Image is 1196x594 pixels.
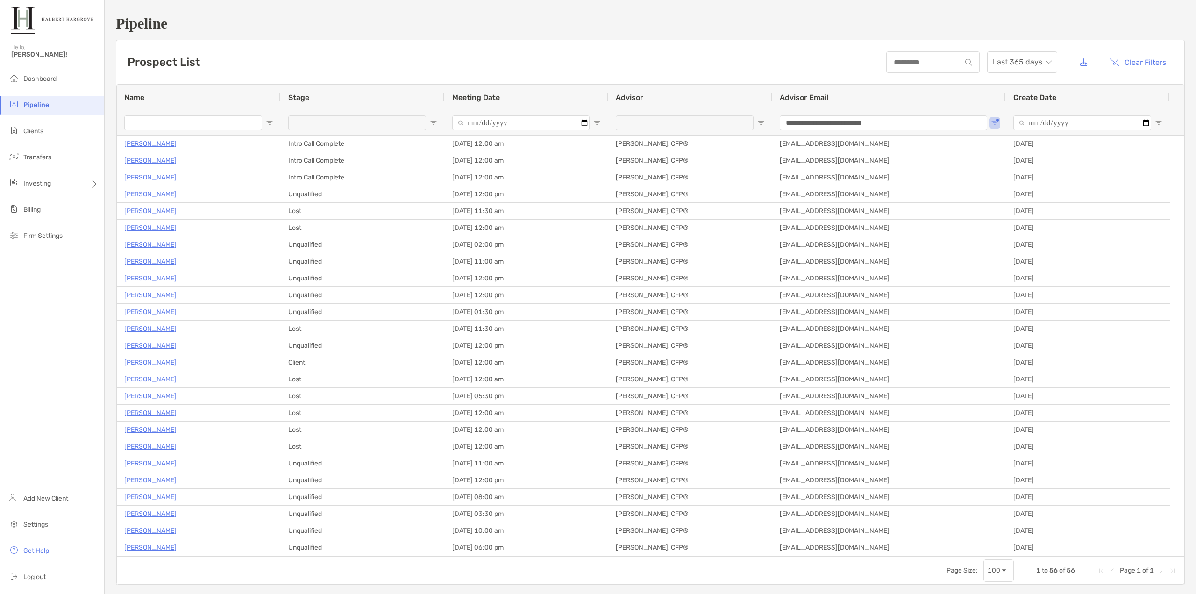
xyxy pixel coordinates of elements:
[608,220,772,236] div: [PERSON_NAME], CFP®
[608,136,772,152] div: [PERSON_NAME], CFP®
[772,371,1006,387] div: [EMAIL_ADDRESS][DOMAIN_NAME]
[124,138,177,150] p: [PERSON_NAME]
[1006,522,1170,539] div: [DATE]
[124,289,177,301] a: [PERSON_NAME]
[608,152,772,169] div: [PERSON_NAME], CFP®
[780,115,987,130] input: Advisor Email Filter Input
[281,186,445,202] div: Unqualified
[1006,438,1170,455] div: [DATE]
[124,272,177,284] a: [PERSON_NAME]
[445,220,608,236] div: [DATE] 12:00 am
[281,405,445,421] div: Lost
[772,354,1006,371] div: [EMAIL_ADDRESS][DOMAIN_NAME]
[1006,337,1170,354] div: [DATE]
[124,222,177,234] a: [PERSON_NAME]
[116,15,1185,32] h1: Pipeline
[772,304,1006,320] div: [EMAIL_ADDRESS][DOMAIN_NAME]
[124,441,177,452] a: [PERSON_NAME]
[947,566,978,574] div: Page Size:
[445,203,608,219] div: [DATE] 11:30 am
[124,373,177,385] a: [PERSON_NAME]
[1097,567,1105,574] div: First Page
[124,474,177,486] a: [PERSON_NAME]
[1006,371,1170,387] div: [DATE]
[124,239,177,250] a: [PERSON_NAME]
[608,472,772,488] div: [PERSON_NAME], CFP®
[445,186,608,202] div: [DATE] 12:00 pm
[124,172,177,183] a: [PERSON_NAME]
[124,155,177,166] p: [PERSON_NAME]
[445,354,608,371] div: [DATE] 12:00 am
[124,458,177,469] a: [PERSON_NAME]
[281,236,445,253] div: Unqualified
[608,405,772,421] div: [PERSON_NAME], CFP®
[124,256,177,267] p: [PERSON_NAME]
[281,270,445,286] div: Unqualified
[281,539,445,556] div: Unqualified
[608,287,772,303] div: [PERSON_NAME], CFP®
[445,169,608,186] div: [DATE] 12:00 am
[8,492,20,503] img: add_new_client icon
[124,390,177,402] a: [PERSON_NAME]
[616,93,643,102] span: Advisor
[1059,566,1065,574] span: of
[608,236,772,253] div: [PERSON_NAME], CFP®
[281,337,445,354] div: Unqualified
[608,506,772,522] div: [PERSON_NAME], CFP®
[124,542,177,553] a: [PERSON_NAME]
[1006,405,1170,421] div: [DATE]
[445,321,608,337] div: [DATE] 11:30 am
[124,340,177,351] a: [PERSON_NAME]
[281,506,445,522] div: Unqualified
[772,455,1006,472] div: [EMAIL_ADDRESS][DOMAIN_NAME]
[124,407,177,419] p: [PERSON_NAME]
[445,422,608,438] div: [DATE] 12:00 am
[608,371,772,387] div: [PERSON_NAME], CFP®
[445,304,608,320] div: [DATE] 01:30 pm
[1142,566,1148,574] span: of
[772,253,1006,270] div: [EMAIL_ADDRESS][DOMAIN_NAME]
[1006,186,1170,202] div: [DATE]
[445,152,608,169] div: [DATE] 12:00 am
[608,203,772,219] div: [PERSON_NAME], CFP®
[452,115,590,130] input: Meeting Date Filter Input
[11,50,99,58] span: [PERSON_NAME]!
[288,93,309,102] span: Stage
[445,506,608,522] div: [DATE] 03:30 pm
[983,559,1014,582] div: Page Size
[124,525,177,537] p: [PERSON_NAME]
[772,489,1006,505] div: [EMAIL_ADDRESS][DOMAIN_NAME]
[772,539,1006,556] div: [EMAIL_ADDRESS][DOMAIN_NAME]
[128,56,200,69] h3: Prospect List
[1150,566,1154,574] span: 1
[1013,93,1056,102] span: Create Date
[608,489,772,505] div: [PERSON_NAME], CFP®
[124,323,177,335] p: [PERSON_NAME]
[281,472,445,488] div: Unqualified
[445,438,608,455] div: [DATE] 12:00 am
[11,4,93,37] img: Zoe Logo
[23,547,49,555] span: Get Help
[8,571,20,582] img: logout icon
[23,232,63,240] span: Firm Settings
[608,186,772,202] div: [PERSON_NAME], CFP®
[281,169,445,186] div: Intro Call Complete
[1006,388,1170,404] div: [DATE]
[1006,169,1170,186] div: [DATE]
[8,518,20,530] img: settings icon
[1006,539,1170,556] div: [DATE]
[772,220,1006,236] div: [EMAIL_ADDRESS][DOMAIN_NAME]
[23,101,49,109] span: Pipeline
[124,306,177,318] a: [PERSON_NAME]
[281,287,445,303] div: Unqualified
[445,405,608,421] div: [DATE] 12:00 am
[1006,136,1170,152] div: [DATE]
[8,99,20,110] img: pipeline icon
